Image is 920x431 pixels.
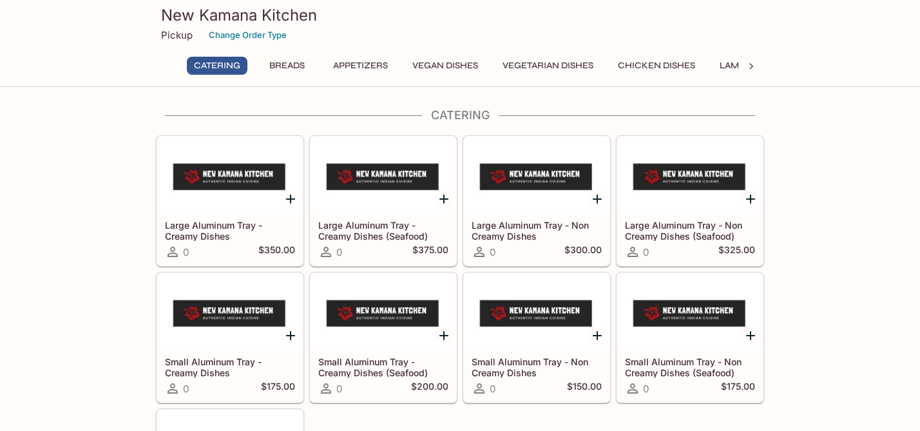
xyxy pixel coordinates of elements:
[472,220,602,241] h5: Large Aluminum Tray - Non Creamy Dishes
[161,5,759,25] h3: New Kamana Kitchen
[282,327,298,343] button: Add Small Aluminum Tray - Creamy Dishes
[625,356,755,378] h5: Small Aluminum Tray - Non Creamy Dishes (Seafood)
[336,383,342,395] span: 0
[617,137,763,214] div: Large Aluminum Tray - Non Creamy Dishes (Seafood)
[436,327,452,343] button: Add Small Aluminum Tray - Creamy Dishes (Seafood)
[742,327,758,343] button: Add Small Aluminum Tray - Non Creamy Dishes (Seafood)
[157,273,303,403] a: Small Aluminum Tray - Creamy Dishes0$175.00
[157,136,303,266] a: Large Aluminum Tray - Creamy Dishes0$350.00
[258,57,316,75] button: Breads
[187,57,247,75] button: Catering
[567,381,602,396] h5: $150.00
[617,273,763,403] a: Small Aluminum Tray - Non Creamy Dishes (Seafood)0$175.00
[564,244,602,260] h5: $300.00
[464,137,609,214] div: Large Aluminum Tray - Non Creamy Dishes
[463,136,610,266] a: Large Aluminum Tray - Non Creamy Dishes0$300.00
[625,220,755,241] h5: Large Aluminum Tray - Non Creamy Dishes (Seafood)
[165,220,295,241] h5: Large Aluminum Tray - Creamy Dishes
[742,191,758,207] button: Add Large Aluminum Tray - Non Creamy Dishes (Seafood)
[463,273,610,403] a: Small Aluminum Tray - Non Creamy Dishes0$150.00
[412,244,448,260] h5: $375.00
[411,381,448,396] h5: $200.00
[436,191,452,207] button: Add Large Aluminum Tray - Creamy Dishes (Seafood)
[490,383,495,395] span: 0
[490,246,495,258] span: 0
[310,273,457,403] a: Small Aluminum Tray - Creamy Dishes (Seafood)0$200.00
[336,246,342,258] span: 0
[611,57,702,75] button: Chicken Dishes
[713,57,786,75] button: Lamb Dishes
[318,220,448,241] h5: Large Aluminum Tray - Creamy Dishes (Seafood)
[165,356,295,378] h5: Small Aluminum Tray - Creamy Dishes
[318,356,448,378] h5: Small Aluminum Tray - Creamy Dishes (Seafood)
[311,273,456,350] div: Small Aluminum Tray - Creamy Dishes (Seafood)
[183,246,189,258] span: 0
[472,356,602,378] h5: Small Aluminum Tray - Non Creamy Dishes
[258,244,295,260] h5: $350.00
[617,136,763,266] a: Large Aluminum Tray - Non Creamy Dishes (Seafood)0$325.00
[589,327,605,343] button: Add Small Aluminum Tray - Non Creamy Dishes
[464,273,609,350] div: Small Aluminum Tray - Non Creamy Dishes
[721,381,755,396] h5: $175.00
[310,136,457,266] a: Large Aluminum Tray - Creamy Dishes (Seafood)0$375.00
[203,25,292,45] button: Change Order Type
[617,273,763,350] div: Small Aluminum Tray - Non Creamy Dishes (Seafood)
[261,381,295,396] h5: $175.00
[156,108,764,122] h4: Catering
[311,137,456,214] div: Large Aluminum Tray - Creamy Dishes (Seafood)
[157,273,303,350] div: Small Aluminum Tray - Creamy Dishes
[643,383,649,395] span: 0
[405,57,485,75] button: Vegan Dishes
[643,246,649,258] span: 0
[161,29,193,41] p: Pickup
[718,244,755,260] h5: $325.00
[183,383,189,395] span: 0
[326,57,395,75] button: Appetizers
[157,137,303,214] div: Large Aluminum Tray - Creamy Dishes
[495,57,600,75] button: Vegetarian Dishes
[282,191,298,207] button: Add Large Aluminum Tray - Creamy Dishes
[589,191,605,207] button: Add Large Aluminum Tray - Non Creamy Dishes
